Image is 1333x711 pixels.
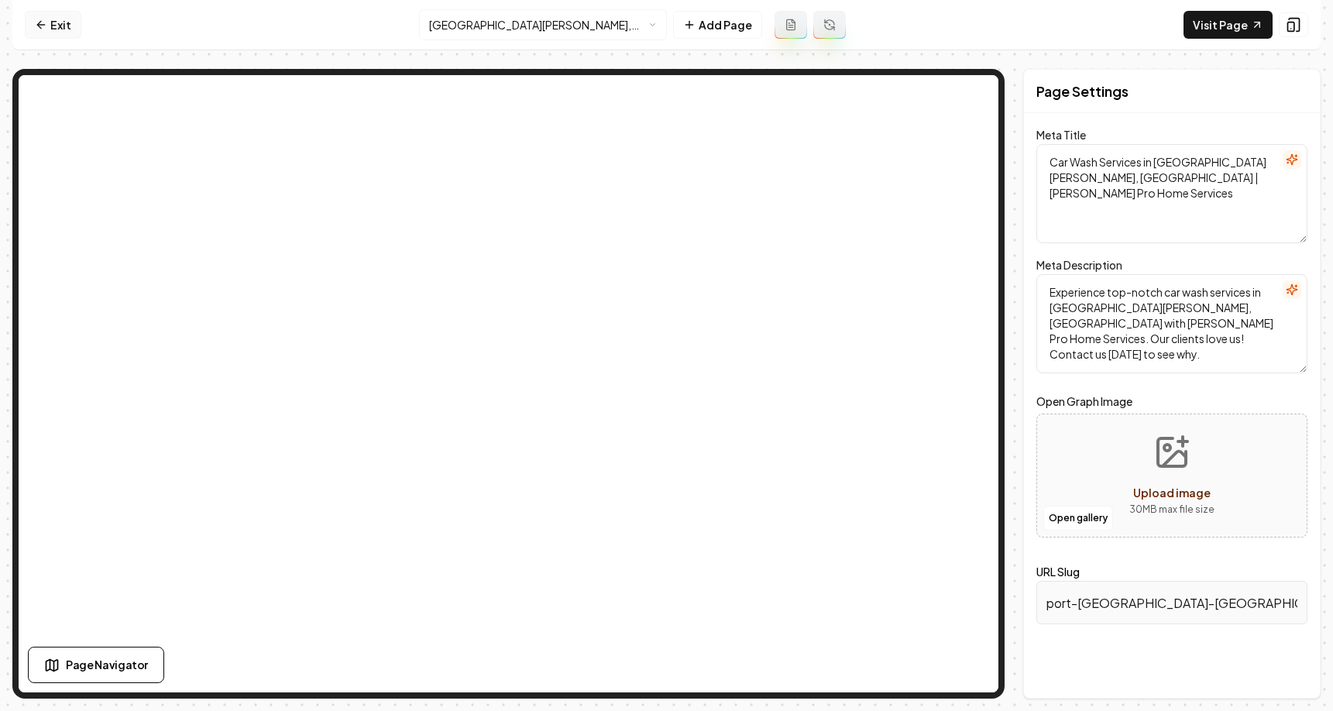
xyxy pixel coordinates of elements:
button: Open gallery [1043,506,1113,531]
span: Page Navigator [66,657,148,673]
button: Upload image [1117,421,1227,530]
button: Add admin page prompt [775,11,807,39]
span: Upload image [1133,486,1211,500]
button: Page Navigator [28,647,164,683]
a: Exit [25,11,81,39]
h2: Page Settings [1036,81,1129,102]
label: URL Slug [1036,565,1080,579]
p: 30 MB max file size [1129,502,1214,517]
button: Regenerate page [813,11,846,39]
label: Meta Title [1036,128,1086,142]
label: Meta Description [1036,258,1122,272]
button: Add Page [673,11,762,39]
label: Open Graph Image [1036,392,1307,410]
a: Visit Page [1184,11,1273,39]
